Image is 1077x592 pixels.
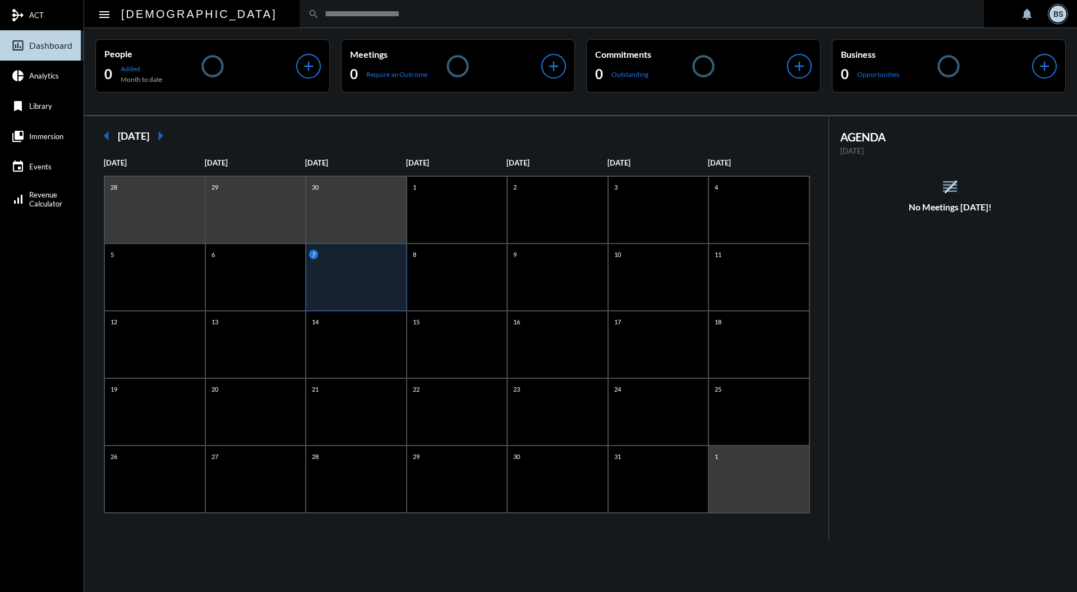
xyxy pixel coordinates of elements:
p: 16 [510,317,523,327]
p: 17 [611,317,624,327]
p: 2 [510,182,519,192]
p: [DATE] [507,158,607,167]
p: 18 [712,317,724,327]
span: ACT [29,11,44,20]
p: [DATE] [305,158,406,167]
p: 31 [611,452,624,461]
mat-icon: signal_cellular_alt [11,192,25,206]
span: Events [29,162,52,171]
p: 28 [309,452,321,461]
p: 6 [209,250,218,259]
h2: AGENDA [840,130,1061,144]
p: 30 [510,452,523,461]
p: [DATE] [205,158,306,167]
span: Analytics [29,71,59,80]
p: 20 [209,384,221,394]
p: 5 [108,250,117,259]
span: Dashboard [29,40,72,51]
p: 8 [410,250,419,259]
p: [DATE] [104,158,205,167]
p: 10 [611,250,624,259]
mat-icon: arrow_right [149,125,172,147]
mat-icon: reorder [941,177,959,196]
p: 24 [611,384,624,394]
p: 1 [712,452,721,461]
p: 23 [510,384,523,394]
mat-icon: notifications [1020,7,1034,21]
span: Revenue Calculator [29,190,62,208]
p: [DATE] [607,158,708,167]
p: 3 [611,182,620,192]
p: 15 [410,317,422,327]
mat-icon: arrow_left [95,125,118,147]
p: 28 [108,182,120,192]
p: [DATE] [840,146,1061,155]
p: 26 [108,452,120,461]
span: Immersion [29,132,63,141]
p: 21 [309,384,321,394]
mat-icon: search [308,8,319,20]
p: 11 [712,250,724,259]
p: 30 [309,182,321,192]
p: [DATE] [708,158,809,167]
p: 22 [410,384,422,394]
mat-icon: collections_bookmark [11,130,25,143]
p: 13 [209,317,221,327]
div: BS [1050,6,1066,22]
p: 12 [108,317,120,327]
mat-icon: bookmark [11,99,25,113]
p: 14 [309,317,321,327]
h2: [DEMOGRAPHIC_DATA] [121,5,277,23]
mat-icon: mediation [11,8,25,22]
p: 7 [309,250,318,259]
h5: No Meetings [DATE]! [829,202,1072,212]
h2: [DATE] [118,130,149,142]
button: Toggle sidenav [93,3,116,25]
p: 29 [410,452,422,461]
p: 29 [209,182,221,192]
p: 25 [712,384,724,394]
p: 27 [209,452,221,461]
mat-icon: insert_chart_outlined [11,39,25,52]
mat-icon: Side nav toggle icon [98,8,111,21]
span: Library [29,102,52,111]
p: 19 [108,384,120,394]
mat-icon: event [11,160,25,173]
mat-icon: pie_chart [11,69,25,82]
p: 9 [510,250,519,259]
p: 4 [712,182,721,192]
p: 1 [410,182,419,192]
p: [DATE] [406,158,507,167]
